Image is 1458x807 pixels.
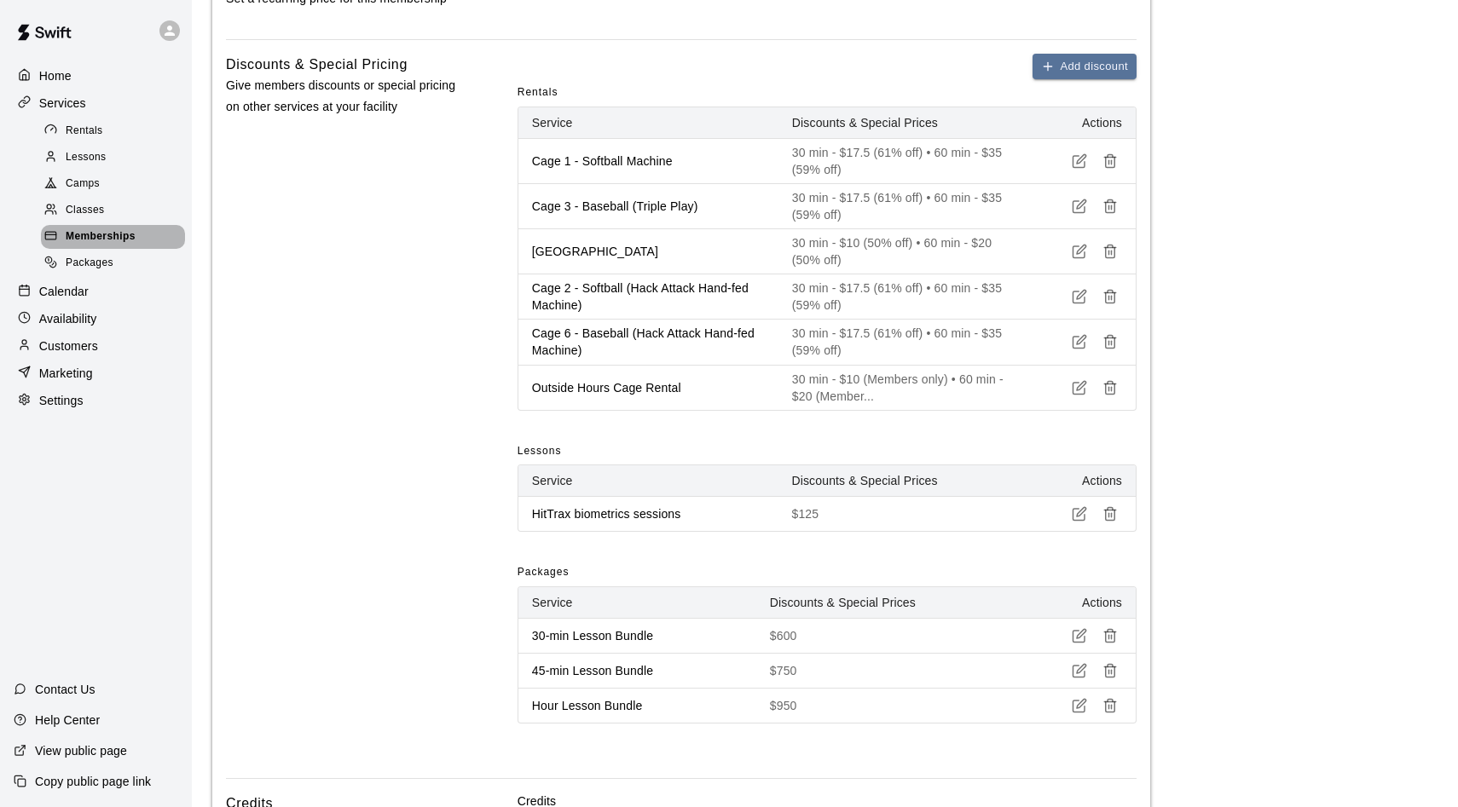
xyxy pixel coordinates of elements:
span: Packages [518,559,570,586]
th: Discounts & Special Prices [778,465,1033,497]
th: Discounts & Special Prices [778,107,1033,139]
a: Camps [41,171,192,198]
p: 30 min - $17.5 (61% off) • 60 min - $35 (59% off) [792,280,1020,314]
p: View public page [35,742,127,759]
p: [GEOGRAPHIC_DATA] [532,243,765,260]
span: Rentals [66,123,103,140]
p: Calendar [39,283,89,300]
th: Actions [1033,587,1136,619]
th: Service [518,587,756,619]
p: Contact Us [35,681,95,698]
th: Discounts & Special Prices [756,587,1033,619]
button: Add discount [1033,54,1137,80]
div: Memberships [41,225,185,249]
p: Services [39,95,86,112]
span: Lessons [66,149,107,166]
p: 45-min Lesson Bundle [532,662,743,679]
a: Memberships [41,224,192,251]
p: HitTrax biometrics sessions [532,505,765,522]
a: Classes [41,198,192,224]
div: Packages [41,251,185,275]
a: Marketing [14,360,178,386]
h6: Discounts & Special Pricing [226,54,408,76]
div: Rentals [41,119,185,143]
p: Hour Lesson Bundle [532,697,743,714]
a: Lessons [41,144,192,170]
a: Home [14,63,178,89]
p: Availability [39,310,97,327]
span: Packages [66,255,113,272]
span: Rentals [518,79,558,107]
p: Settings [39,392,84,409]
a: Customers [14,333,178,359]
p: Marketing [39,365,93,382]
p: 30 min - $17.5 (61% off) • 60 min - $35 (59% off) [792,325,1020,359]
p: Help Center [35,712,100,729]
p: 30-min Lesson Bundle [532,627,743,644]
a: Rentals [41,118,192,144]
p: Copy public page link [35,773,151,790]
th: Service [518,465,778,497]
div: Classes [41,199,185,222]
p: Cage 1 - Softball Machine [532,153,765,170]
span: Camps [66,176,100,193]
a: Services [14,90,178,116]
div: Camps [41,172,185,196]
p: Outside Hours Cage Rental [532,379,765,396]
p: 30 min - $10 (Members only) • 60 min - $20 (Member... [792,371,1020,405]
th: Actions [1033,107,1136,139]
p: 30 min - $17.5 (61% off) • 60 min - $35 (59% off) [792,144,1020,178]
p: Home [39,67,72,84]
th: Service [518,107,778,139]
p: 30 min - $17.5 (61% off) • 60 min - $35 (59% off) [792,189,1020,223]
p: $750 [770,662,1020,679]
span: Memberships [66,228,136,245]
p: $950 [770,697,1020,714]
p: Cage 3 - Baseball (Triple Play) [532,198,765,215]
a: Availability [14,306,178,331]
div: Lessons [41,146,185,170]
p: $600 [770,627,1020,644]
a: Calendar [14,279,178,304]
th: Actions [1033,465,1136,497]
p: Give members discounts or special pricing on other services at your facility [226,75,463,118]
p: Customers [39,337,98,355]
p: 30 min - $10 (50% off) • 60 min - $20 (50% off) [792,234,1020,268]
p: Cage 6 - Baseball (Hack Attack Hand-fed Machine) [532,325,765,359]
a: Packages [41,251,192,277]
span: Lessons [518,438,562,465]
p: Cage 2 - Softball (Hack Attack Hand-fed Machine) [532,280,765,314]
span: Classes [66,202,104,219]
p: $125 [791,505,1020,522]
a: Settings [14,388,178,413]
